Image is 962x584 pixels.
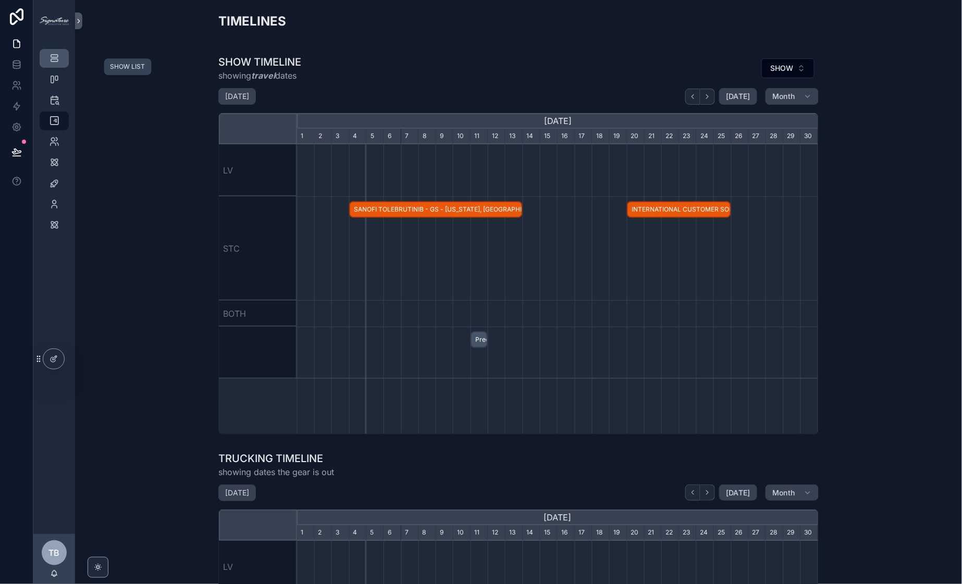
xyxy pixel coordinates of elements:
div: INTERNATIONAL CUSTOMER SOLUTIONS EXPO - Orlando, FL - CONFIRMED [627,201,731,218]
button: [DATE] [719,484,757,501]
div: 7 [401,129,418,144]
div: BOTH [219,301,297,327]
div: 9 [436,525,453,541]
div: 1 [818,525,835,541]
div: 24 [696,525,713,541]
span: SANOFI TOLEBRUTINIB - GS - [US_STATE], [GEOGRAPHIC_DATA] - CONFIRMED [350,201,522,218]
div: [DATE] [297,510,818,525]
div: 2 [314,129,331,144]
h2: [DATE] [225,488,249,498]
div: 1 [297,525,314,541]
div: 11 [471,525,488,541]
div: 20 [627,525,644,541]
div: 3 [331,525,349,541]
h2: [DATE] [225,91,249,102]
div: 27 [748,525,766,541]
h1: SHOW TIMELINE [218,55,301,69]
div: 14 [523,525,540,541]
div: 25 [713,525,731,541]
div: 10 [453,129,470,144]
div: 1 [818,129,835,144]
button: Month [766,484,819,501]
div: 30 [800,525,818,541]
span: [DATE] [726,488,750,498]
div: 8 [418,525,436,541]
div: 19 [609,129,626,144]
div: 22 [661,525,679,541]
div: 9 [436,129,453,144]
div: 3 [331,129,349,144]
div: 18 [592,525,609,541]
div: scrollable content [33,42,75,248]
div: 10 [453,525,470,541]
div: 21 [644,525,661,541]
div: Precision 7 - CONFIRMED [471,331,488,349]
div: 29 [783,525,800,541]
div: 23 [679,525,696,541]
button: Select Button [761,58,815,78]
div: 8 [418,129,436,144]
div: SANOFI TOLEBRUTINIB - GS - New York, NY - CONFIRMED [349,201,523,218]
div: 16 [557,129,574,144]
div: STC [219,196,297,301]
span: TB [49,546,60,559]
div: 12 [488,129,505,144]
div: 27 [748,129,766,144]
div: 17 [575,129,592,144]
button: Month [766,88,819,105]
span: Month [772,92,795,101]
div: 6 [384,129,401,144]
span: showing dates [218,69,301,82]
div: 26 [731,525,748,541]
h1: TRUCKING TIMELINE [218,451,334,466]
div: 7 [401,525,418,541]
span: [DATE] [726,92,750,101]
div: 21 [644,129,661,144]
div: 24 [696,129,713,144]
span: INTERNATIONAL CUSTOMER SOLUTIONS EXPO - [GEOGRAPHIC_DATA], [GEOGRAPHIC_DATA] - CONFIRMED [628,201,730,218]
div: 14 [523,129,540,144]
span: Month [772,488,795,498]
div: 12 [488,525,505,541]
div: 20 [627,129,644,144]
div: 1 [297,129,314,144]
div: 23 [679,129,696,144]
div: 29 [783,129,800,144]
div: SHOW LIST [110,63,145,71]
div: 26 [731,129,748,144]
div: 17 [575,525,592,541]
h2: TIMELINES [218,13,286,30]
div: 22 [661,129,679,144]
div: 28 [766,525,783,541]
div: 4 [349,525,366,541]
div: 13 [505,525,522,541]
div: 25 [713,129,731,144]
div: 2 [314,525,331,541]
div: 19 [609,525,626,541]
div: 16 [557,525,574,541]
div: 5 [366,525,384,541]
div: LV [219,144,297,196]
div: 28 [766,129,783,144]
div: 30 [800,129,818,144]
div: 15 [540,129,557,144]
span: Precision 7 - CONFIRMED [472,331,487,349]
div: 18 [592,129,609,144]
div: 11 [471,129,488,144]
div: 13 [505,129,522,144]
div: 15 [540,525,557,541]
em: travel [251,70,275,81]
span: showing dates the gear is out [218,466,334,478]
span: SHOW [770,63,793,73]
div: [DATE] [297,113,818,129]
div: 5 [366,129,384,144]
div: 6 [384,525,401,541]
div: 4 [349,129,366,144]
img: App logo [40,17,69,25]
button: [DATE] [719,88,757,105]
